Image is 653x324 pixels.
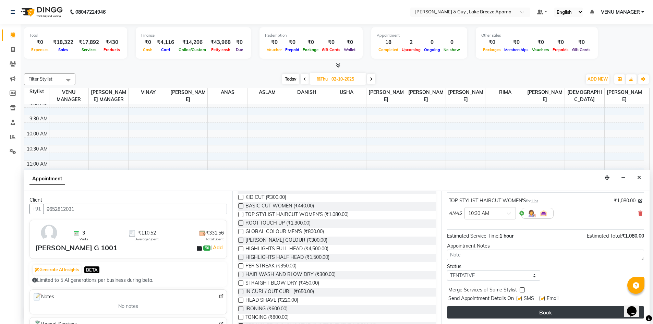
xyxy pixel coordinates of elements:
[206,229,224,237] span: ₹331.56
[247,88,287,97] span: ASLAM
[446,88,485,104] span: [PERSON_NAME]
[245,271,336,279] span: HAIR WASH AND BLOW DRY (₹300.00)
[80,47,98,52] span: Services
[442,47,462,52] span: No show
[481,47,503,52] span: Packages
[89,88,128,104] span: [PERSON_NAME] MANAGER
[82,229,85,237] span: 3
[406,88,446,104] span: [PERSON_NAME]
[447,233,499,239] span: Estimated Service Time:
[80,237,88,242] span: Visits
[601,9,640,16] span: VENU MANAGER
[634,172,644,183] button: Close
[29,38,50,46] div: ₹0
[526,199,538,203] small: for
[208,38,233,46] div: ₹43,968
[245,254,329,262] span: HIGHLIGHTS HALF HEAD (₹1,500.00)
[154,38,177,46] div: ₹4,116
[588,76,608,82] span: ADD NEW
[377,33,462,38] div: Appointment
[287,88,327,97] span: DANISH
[32,277,224,284] div: Limited to 5 AI generations per business during beta.
[25,145,49,153] div: 10:30 AM
[129,88,168,97] span: VINAY
[366,88,406,104] span: [PERSON_NAME]
[342,38,357,46] div: ₹0
[245,202,314,211] span: BASIC CUT WOMEN (₹440.00)
[57,47,70,52] span: Sales
[400,47,422,52] span: Upcoming
[265,33,357,38] div: Redemption
[525,88,565,104] span: [PERSON_NAME]
[282,74,299,84] span: Today
[141,38,154,46] div: ₹0
[485,88,525,97] span: RIMA
[422,47,442,52] span: Ongoing
[75,2,106,22] b: 08047224946
[203,245,210,251] span: ₹0
[245,305,288,314] span: IRONING (₹600.00)
[212,243,224,252] a: Add
[50,38,76,46] div: ₹18,322
[540,209,548,217] img: Interior.png
[206,237,224,242] span: Total Spent
[622,233,644,239] span: ₹1,080.00
[29,47,50,52] span: Expenses
[245,245,328,254] span: HIGHLIGHTS FULL HEAD (₹4,500.00)
[177,38,208,46] div: ₹14,206
[503,47,530,52] span: Memberships
[28,115,49,122] div: 9:30 AM
[283,47,301,52] span: Prepaid
[208,88,247,97] span: ANAS
[587,233,622,239] span: Estimated Total:
[449,210,462,217] span: ANAS
[245,314,289,322] span: TONGING (₹800.00)
[614,197,636,204] span: ₹1,080.00
[570,38,592,46] div: ₹0
[570,47,592,52] span: Gift Cards
[44,204,227,214] input: Search by Name/Mobile/Email/Code
[422,38,442,46] div: 0
[245,237,327,245] span: [PERSON_NAME] COLOUR (₹300.00)
[448,295,514,303] span: Send Appointment Details On
[265,47,283,52] span: Voucher
[245,194,286,202] span: KID CUT (₹300.00)
[283,38,301,46] div: ₹0
[530,47,551,52] span: Vouchers
[209,47,232,52] span: Petty cash
[35,243,117,253] div: [PERSON_NAME] G 1001
[210,243,224,252] span: |
[84,266,99,273] span: BETA
[449,197,538,204] div: TOP STYLIST HAIRCUT WOMEN'S
[29,196,227,204] div: Client
[245,262,297,271] span: PER STREAK (₹350.00)
[25,130,49,137] div: 10:00 AM
[29,173,65,185] span: Appointment
[245,297,298,305] span: HEAD SHAVE (₹220.00)
[245,228,324,237] span: GLOBAL COLOUR MEN'S (₹800.00)
[141,33,245,38] div: Finance
[531,199,538,203] span: 1 hr
[481,33,592,38] div: Other sales
[442,38,462,46] div: 0
[301,38,320,46] div: ₹0
[245,211,349,219] span: TOP STYLIST HAIRCUT WOMEN'S (₹1,080.00)
[565,88,604,104] span: [DEMOGRAPHIC_DATA]
[377,47,400,52] span: Completed
[245,219,311,228] span: ROOT TOUCH UP (₹1,300.00)
[524,295,534,303] span: SMS
[342,47,357,52] span: Wallet
[24,88,49,95] div: Stylist
[76,38,102,46] div: ₹17,892
[265,38,283,46] div: ₹0
[159,47,172,52] span: Card
[177,47,208,52] span: Online/Custom
[624,297,646,317] iframe: chat widget
[245,279,319,288] span: STRAIGHT BLOW DRY (₹450.00)
[503,38,530,46] div: ₹0
[530,38,551,46] div: ₹0
[29,204,44,214] button: +91
[447,306,644,319] button: Book
[605,88,644,104] span: [PERSON_NAME]
[327,88,366,97] span: USHA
